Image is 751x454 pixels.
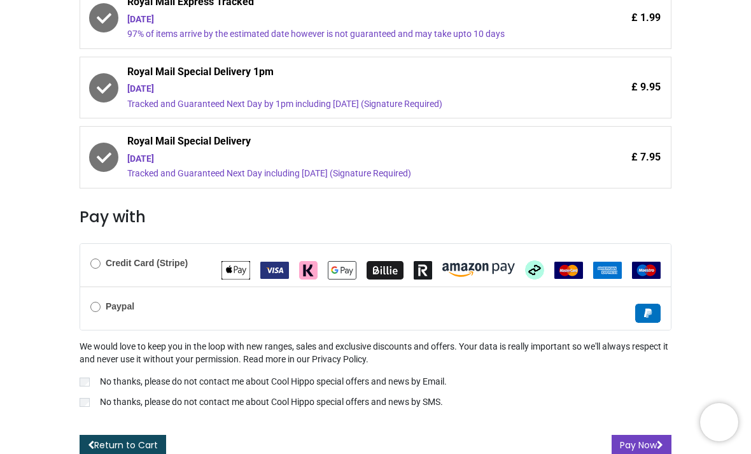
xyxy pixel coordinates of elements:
[127,98,554,111] div: Tracked and Guaranteed Next Day by 1pm including [DATE] (Signature Required)
[593,264,622,274] span: American Express
[106,258,188,268] b: Credit Card (Stripe)
[299,264,318,274] span: Klarna
[700,403,738,441] iframe: Brevo live chat
[260,262,289,279] img: VISA
[100,396,443,409] p: No thanks, please do not contact me about Cool Hippo special offers and news by SMS.
[328,264,356,274] span: Google Pay
[106,301,134,311] b: Paypal
[631,80,661,94] span: £ 9.95
[525,260,544,280] img: Afterpay Clearpay
[367,261,404,280] img: Billie
[299,261,318,280] img: Klarna
[260,264,289,274] span: VISA
[221,261,250,280] img: Apple Pay
[367,264,404,274] span: Billie
[414,264,432,274] span: Revolut Pay
[127,167,554,180] div: Tracked and Guaranteed Next Day including [DATE] (Signature Required)
[127,13,554,26] div: [DATE]
[631,150,661,164] span: £ 7.95
[328,261,356,280] img: Google Pay
[80,341,671,411] div: We would love to keep you in the loop with new ranges, sales and exclusive discounts and offers. ...
[554,262,583,279] img: MasterCard
[632,264,661,274] span: Maestro
[221,264,250,274] span: Apple Pay
[80,378,90,387] input: No thanks, please do not contact me about Cool Hippo special offers and news by Email.
[593,262,622,279] img: American Express
[80,398,90,407] input: No thanks, please do not contact me about Cool Hippo special offers and news by SMS.
[80,206,671,228] h3: Pay with
[525,264,544,274] span: Afterpay Clearpay
[414,261,432,280] img: Revolut Pay
[90,259,101,269] input: Credit Card (Stripe)
[100,376,447,388] p: No thanks, please do not contact me about Cool Hippo special offers and news by Email.
[127,65,554,83] span: Royal Mail Special Delivery 1pm
[442,263,515,277] img: Amazon Pay
[127,83,554,96] div: [DATE]
[90,302,101,312] input: Paypal
[127,153,554,166] div: [DATE]
[632,262,661,279] img: Maestro
[635,308,661,318] span: Paypal
[554,264,583,274] span: MasterCard
[635,304,661,323] img: Paypal
[127,134,554,152] span: Royal Mail Special Delivery
[631,11,661,25] span: £ 1.99
[127,28,554,41] div: 97% of items arrive by the estimated date however is not guaranteed and may take upto 10 days
[442,264,515,274] span: Amazon Pay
